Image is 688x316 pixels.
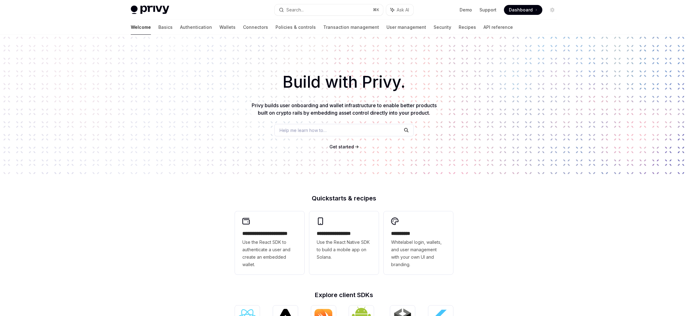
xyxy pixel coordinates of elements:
[243,20,268,35] a: Connectors
[252,102,437,116] span: Privy builds user onboarding and wallet infrastructure to enable better products built on crypto ...
[309,211,379,274] a: **** **** **** ***Use the React Native SDK to build a mobile app on Solana.
[460,7,472,13] a: Demo
[504,5,542,15] a: Dashboard
[317,239,371,261] span: Use the React Native SDK to build a mobile app on Solana.
[131,20,151,35] a: Welcome
[276,20,316,35] a: Policies & controls
[158,20,173,35] a: Basics
[219,20,236,35] a: Wallets
[391,239,446,268] span: Whitelabel login, wallets, and user management with your own UI and branding.
[329,144,354,149] span: Get started
[180,20,212,35] a: Authentication
[384,211,453,274] a: **** *****Whitelabel login, wallets, and user management with your own UI and branding.
[397,7,409,13] span: Ask AI
[131,6,169,14] img: light logo
[323,20,379,35] a: Transaction management
[509,7,533,13] span: Dashboard
[286,6,304,14] div: Search...
[329,144,354,150] a: Get started
[373,7,379,12] span: ⌘ K
[275,4,383,15] button: Search...⌘K
[242,239,297,268] span: Use the React SDK to authenticate a user and create an embedded wallet.
[547,5,557,15] button: Toggle dark mode
[386,4,413,15] button: Ask AI
[483,20,513,35] a: API reference
[434,20,451,35] a: Security
[386,20,426,35] a: User management
[235,195,453,201] h2: Quickstarts & recipes
[235,292,453,298] h2: Explore client SDKs
[10,70,678,94] h1: Build with Privy.
[479,7,496,13] a: Support
[280,127,327,134] span: Help me learn how to…
[459,20,476,35] a: Recipes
